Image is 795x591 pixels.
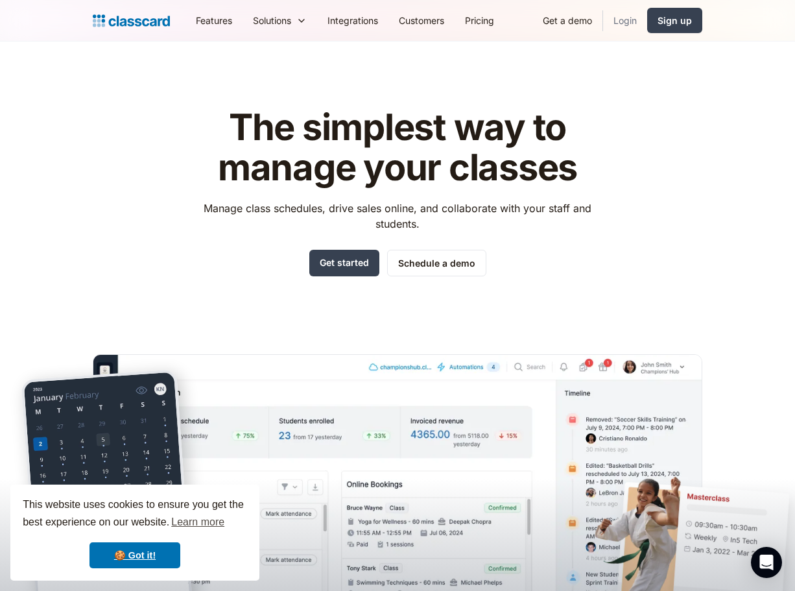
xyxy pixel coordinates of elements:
a: Logo [93,12,170,30]
div: Open Intercom Messenger [751,547,782,578]
div: Solutions [253,14,291,27]
span: This website uses cookies to ensure you get the best experience on our website. [23,497,247,532]
h1: The simplest way to manage your classes [192,108,604,187]
a: Get started [309,250,379,276]
p: Manage class schedules, drive sales online, and collaborate with your staff and students. [192,200,604,232]
a: Login [603,6,647,35]
a: Schedule a demo [387,250,486,276]
a: Get a demo [532,6,602,35]
a: Sign up [647,8,702,33]
div: Solutions [243,6,317,35]
a: Integrations [317,6,388,35]
div: Sign up [658,14,692,27]
div: cookieconsent [10,485,259,581]
a: Features [185,6,243,35]
a: dismiss cookie message [89,542,180,568]
a: Pricing [455,6,504,35]
a: learn more about cookies [169,513,226,532]
a: Customers [388,6,455,35]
